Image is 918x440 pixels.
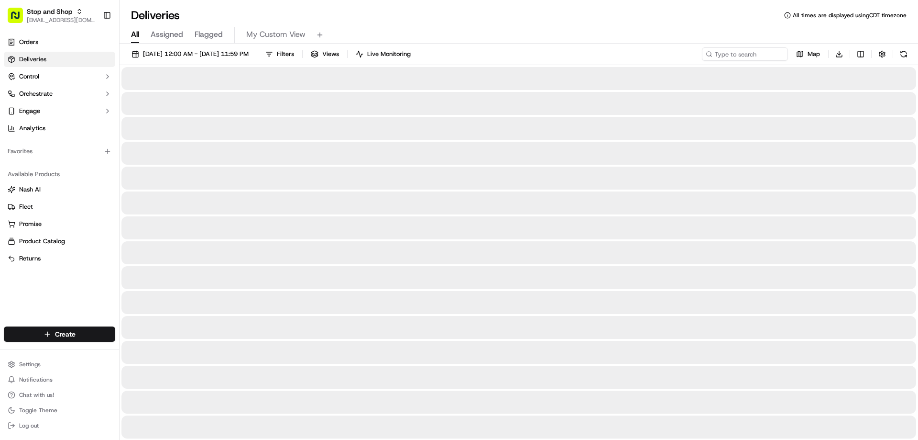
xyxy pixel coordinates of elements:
span: Control [19,72,39,81]
button: Orchestrate [4,86,115,102]
button: Stop and Shop[EMAIL_ADDRESS][DOMAIN_NAME] [4,4,99,27]
button: Chat with us! [4,388,115,402]
span: Log out [19,422,39,429]
button: Live Monitoring [351,47,415,61]
button: Control [4,69,115,84]
a: Deliveries [4,52,115,67]
span: Assigned [151,29,183,40]
button: Promise [4,216,115,232]
a: Analytics [4,121,115,136]
a: Fleet [8,203,111,211]
a: Orders [4,34,115,50]
button: Fleet [4,199,115,214]
button: Log out [4,419,115,432]
span: Views [322,50,339,58]
span: Map [808,50,820,58]
span: All times are displayed using CDT timezone [793,11,907,19]
button: Nash AI [4,182,115,197]
button: Stop and Shop [27,7,72,16]
button: Create [4,327,115,342]
button: Map [792,47,824,61]
span: Live Monitoring [367,50,411,58]
span: Fleet [19,203,33,211]
button: Settings [4,358,115,371]
span: All [131,29,139,40]
button: Refresh [897,47,910,61]
span: Deliveries [19,55,46,64]
button: [EMAIL_ADDRESS][DOMAIN_NAME] [27,16,95,24]
button: Engage [4,103,115,119]
button: Filters [261,47,298,61]
button: Returns [4,251,115,266]
a: Nash AI [8,185,111,194]
span: Returns [19,254,41,263]
span: Flagged [195,29,223,40]
a: Promise [8,220,111,228]
span: Product Catalog [19,237,65,246]
span: Create [55,329,76,339]
input: Type to search [702,47,788,61]
span: Orders [19,38,38,46]
button: Product Catalog [4,234,115,249]
h1: Deliveries [131,8,180,23]
a: Product Catalog [8,237,111,246]
span: Settings [19,361,41,368]
div: Available Products [4,167,115,182]
a: Returns [8,254,111,263]
span: My Custom View [246,29,306,40]
span: Promise [19,220,42,228]
span: Analytics [19,124,45,133]
button: Toggle Theme [4,404,115,417]
span: Notifications [19,376,53,384]
span: Toggle Theme [19,406,57,414]
span: [DATE] 12:00 AM - [DATE] 11:59 PM [143,50,249,58]
div: Favorites [4,144,115,159]
button: Views [306,47,343,61]
span: Nash AI [19,185,41,194]
span: Filters [277,50,294,58]
button: Notifications [4,373,115,386]
button: [DATE] 12:00 AM - [DATE] 11:59 PM [127,47,253,61]
span: Engage [19,107,40,115]
span: Orchestrate [19,90,53,98]
span: Chat with us! [19,391,54,399]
